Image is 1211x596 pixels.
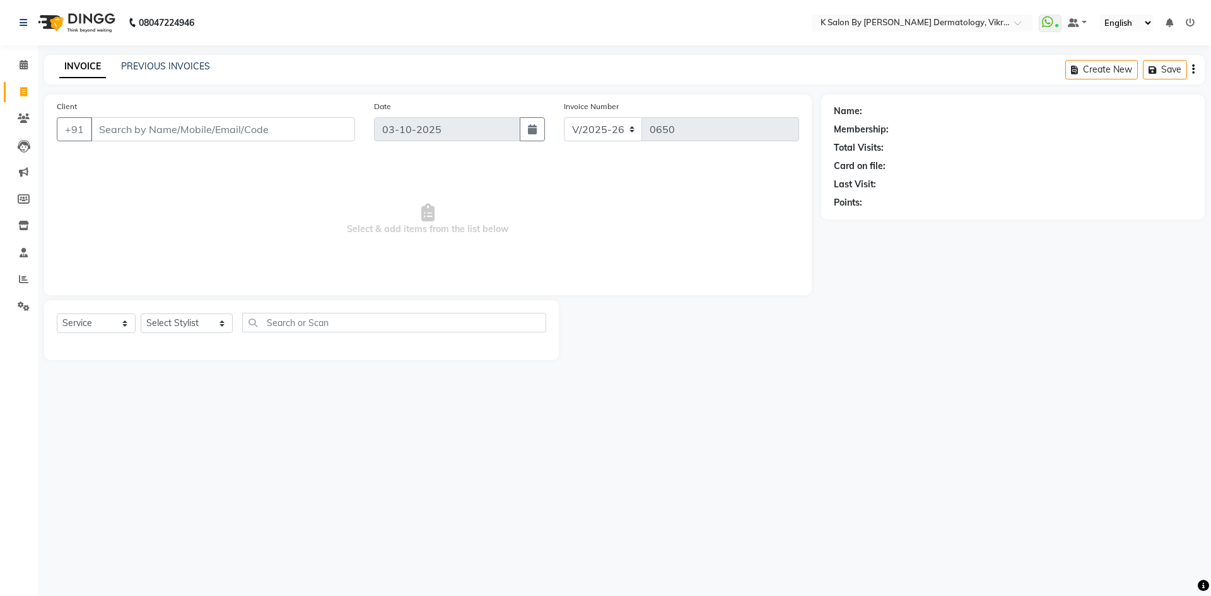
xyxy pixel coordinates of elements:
div: Points: [834,196,862,209]
button: Create New [1065,60,1138,79]
a: INVOICE [59,56,106,78]
input: Search or Scan [242,313,546,332]
label: Date [374,101,391,112]
div: Name: [834,105,862,118]
label: Invoice Number [564,101,619,112]
b: 08047224946 [139,5,194,40]
button: Save [1143,60,1187,79]
img: logo [32,5,119,40]
div: Total Visits: [834,141,884,155]
a: PREVIOUS INVOICES [121,61,210,72]
span: Select & add items from the list below [57,156,799,283]
label: Client [57,101,77,112]
button: +91 [57,117,92,141]
input: Search by Name/Mobile/Email/Code [91,117,355,141]
div: Membership: [834,123,889,136]
div: Card on file: [834,160,886,173]
div: Last Visit: [834,178,876,191]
